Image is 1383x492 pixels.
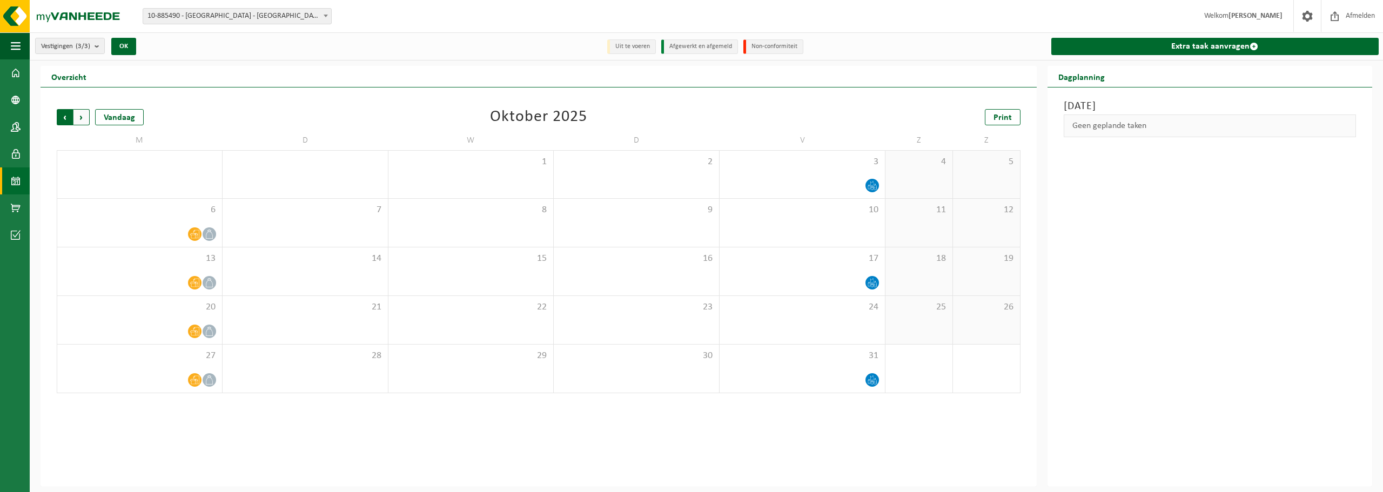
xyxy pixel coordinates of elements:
td: Z [885,131,953,150]
span: 23 [559,301,714,313]
span: 2 [559,156,714,168]
span: 18 [891,253,947,265]
li: Uit te voeren [607,39,656,54]
a: Extra taak aanvragen [1051,38,1379,55]
count: (3/3) [76,43,90,50]
span: 16 [559,253,714,265]
a: Print [985,109,1021,125]
div: Oktober 2025 [490,109,587,125]
span: 25 [891,301,947,313]
strong: [PERSON_NAME] [1228,12,1283,20]
span: 1 [394,156,548,168]
h3: [DATE] [1064,98,1356,114]
span: 30 [559,350,714,362]
span: 11 [891,204,947,216]
span: 13 [63,253,217,265]
span: 24 [725,301,880,313]
td: D [554,131,720,150]
span: 31 [725,350,880,362]
span: Volgende [73,109,90,125]
td: W [388,131,554,150]
span: 9 [559,204,714,216]
span: 22 [394,301,548,313]
span: 17 [725,253,880,265]
h2: Overzicht [41,66,97,87]
span: 29 [394,350,548,362]
span: Vestigingen [41,38,90,55]
span: 15 [394,253,548,265]
span: 6 [63,204,217,216]
span: 8 [394,204,548,216]
button: OK [111,38,136,55]
span: 10-885490 - VRIJE BASISSCHOOL DE LINDE - NIEUWERKERKEN [143,8,332,24]
span: 26 [958,301,1015,313]
span: 4 [891,156,947,168]
span: 27 [63,350,217,362]
span: Vorige [57,109,73,125]
span: 5 [958,156,1015,168]
span: 12 [958,204,1015,216]
span: 3 [725,156,880,168]
h2: Dagplanning [1048,66,1116,87]
span: 19 [958,253,1015,265]
span: 10-885490 - VRIJE BASISSCHOOL DE LINDE - NIEUWERKERKEN [143,9,331,24]
span: Print [993,113,1012,122]
td: Z [953,131,1021,150]
span: 14 [228,253,382,265]
div: Vandaag [95,109,144,125]
button: Vestigingen(3/3) [35,38,105,54]
td: V [720,131,885,150]
span: 20 [63,301,217,313]
li: Non-conformiteit [743,39,803,54]
span: 7 [228,204,382,216]
div: Geen geplande taken [1064,114,1356,137]
span: 21 [228,301,382,313]
span: 10 [725,204,880,216]
li: Afgewerkt en afgemeld [661,39,738,54]
td: M [57,131,223,150]
td: D [223,131,388,150]
span: 28 [228,350,382,362]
